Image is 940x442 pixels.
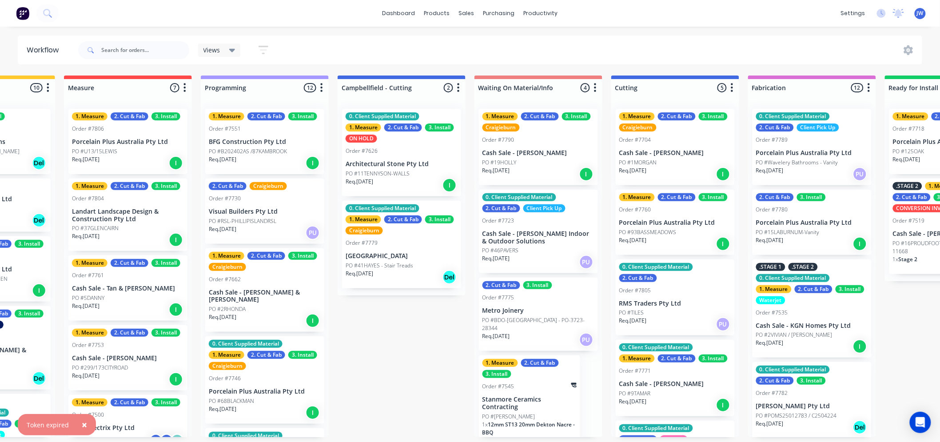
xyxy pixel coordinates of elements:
[111,182,148,190] div: 2. Cut & Fab
[346,147,378,155] div: Order #7626
[482,112,518,120] div: 1. Measure
[482,332,510,340] p: Req. [DATE]
[247,112,285,120] div: 2. Cut & Fab
[716,167,730,181] div: I
[619,167,647,175] p: Req. [DATE]
[111,329,148,337] div: 2. Cut & Fab
[699,354,728,362] div: 3. Install
[247,252,285,260] div: 2. Cut & Fab
[346,215,381,223] div: 1. Measure
[205,109,324,174] div: 1. Measure2. Cut & Fab3. InstallOrder #7551BFG Construction Pty LtdPO #B202402AS /87KAMBROOKReq.[...
[619,159,657,167] p: PO #1MORGAN
[209,112,244,120] div: 1. Measure
[425,123,454,131] div: 3. Install
[209,374,241,382] div: Order #7746
[73,414,96,435] button: Close
[482,307,594,315] p: Metro Joinery
[479,109,598,185] div: 1. Measure2. Cut & Fab3. InstallCraigieburnOrder #7790Cash Sale - [PERSON_NAME]PO #19HOLLYReq.[DA...
[482,123,520,131] div: Craigieburn
[209,289,321,304] p: Cash Sale - [PERSON_NAME] & [PERSON_NAME]
[482,193,556,201] div: 0. Client Supplied Material
[247,351,285,359] div: 2. Cut & Fab
[209,405,236,413] p: Req. [DATE]
[482,136,514,144] div: Order #7790
[619,343,693,351] div: 0. Client Supplied Material
[288,351,317,359] div: 3. Install
[482,421,575,436] span: 12mm ST13 20mm Dekton Nacre - BBQ
[756,322,868,330] p: Cash Sale - KGN Homes Pty Ltd
[72,411,104,419] div: Order #7500
[523,204,566,212] div: Client Pick Up
[32,213,46,227] div: Del
[306,226,320,240] div: PU
[853,420,867,434] div: Del
[893,182,922,190] div: .STAGE 2
[658,112,696,120] div: 2. Cut & Fab
[68,255,187,321] div: 1. Measure2. Cut & Fab3. InstallOrder #7761Cash Sale - Tan & [PERSON_NAME]PO #5DANNYReq.[DATE]I
[346,204,419,212] div: 0. Client Supplied Material
[893,193,931,201] div: 2. Cut & Fab
[616,190,735,255] div: 1. Measure2. Cut & Fab3. InstallOrder #7760Porcelain Plus Australia Pty LtdPO #93BASSMEADOWSReq.[...
[753,109,872,185] div: 0. Client Supplied Material2. Cut & FabClient Pick UpOrder #7789Porcelain Plus Australia Pty LtdP...
[658,193,696,201] div: 2. Cut & Fab
[442,178,457,192] div: I
[756,339,784,347] p: Req. [DATE]
[209,351,244,359] div: 1. Measure
[346,135,377,143] div: ON HOLD
[111,259,148,267] div: 2. Cut & Fab
[753,362,872,438] div: 0. Client Supplied Material2. Cut & Fab3. InstallOrder #7782[PERSON_NAME] Pty LtdPO #POMS25012783...
[893,255,899,263] span: 1 x
[72,271,104,279] div: Order #7761
[346,123,381,131] div: 1. Measure
[72,112,108,120] div: 1. Measure
[384,215,422,223] div: 2. Cut & Fab
[619,123,657,131] div: Craigieburn
[346,239,378,247] div: Order #7779
[482,281,520,289] div: 2. Cut & Fab
[619,309,644,317] p: PO #TILES
[616,259,735,336] div: 0. Client Supplied Material2. Cut & FabOrder #7805RMS Traders Pty LtdPO #TILESReq.[DATE]PU
[836,7,870,20] div: settings
[72,354,184,362] p: Cash Sale - [PERSON_NAME]
[616,109,735,185] div: 1. Measure2. Cut & Fab3. InstallCraigieburnOrder #7704Cash Sale - [PERSON_NAME]PO #1MORGANReq.[DA...
[82,418,87,431] span: ×
[15,240,44,248] div: 3. Install
[756,331,832,339] p: PO #2VIVIAN / [PERSON_NAME]
[203,45,220,55] span: Views
[101,41,189,59] input: Search for orders...
[27,420,69,430] div: Token expired
[482,149,594,157] p: Cash Sale - [PERSON_NAME]
[454,7,479,20] div: sales
[579,167,593,181] div: I
[209,217,276,225] p: PO #RSL-PHILLIPISLANDRSL
[378,7,420,20] a: dashboard
[442,270,457,284] div: Del
[306,314,320,328] div: I
[797,193,826,201] div: 3. Install
[753,190,872,255] div: 2. Cut & Fab3. InstallOrder #7780Porcelain Plus Australia Pty LtdPO #15LABURNUM-VanityReq.[DATE]I
[479,190,598,274] div: 0. Client Supplied Material2. Cut & FabClient Pick UpOrder #7723Cash Sale - [PERSON_NAME] Indoor ...
[853,167,867,181] div: PU
[619,236,647,244] p: Req. [DATE]
[756,402,868,410] p: [PERSON_NAME] Pty Ltd
[716,317,730,331] div: PU
[27,45,63,56] div: Workflow
[619,219,731,227] p: Porcelain Plus Australia Pty Ltd
[209,313,236,321] p: Req. [DATE]
[205,179,324,244] div: 2. Cut & FabCraigieburnOrder #7730Visual Builders Pty LtdPO #RSL-PHILLIPISLANDRSLReq.[DATE]PU
[756,193,794,201] div: 2. Cut & Fab
[68,109,187,174] div: 1. Measure2. Cut & Fab3. InstallOrder #7806Porcelain Plus Australia Pty LtdPO #U13/15LEWISReq.[DA...
[893,147,924,155] p: PO #125OAK
[15,310,44,318] div: 3. Install
[756,136,788,144] div: Order #7789
[619,287,651,295] div: Order #7805
[716,237,730,251] div: I
[346,227,383,235] div: Craigieburn
[482,247,519,255] p: PO #46PAVERS
[519,7,562,20] div: productivity
[209,432,283,440] div: 0. Client Supplied Material
[15,420,44,428] div: 3. Install
[72,398,108,406] div: 1. Measure
[482,316,594,332] p: PO #BDO-[GEOGRAPHIC_DATA] - PO-3723-28344
[753,259,872,358] div: .STAGE 1.STAGE 20. Client Supplied Material1. Measure2. Cut & Fab3. InstallWaterjetOrder #7535Cas...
